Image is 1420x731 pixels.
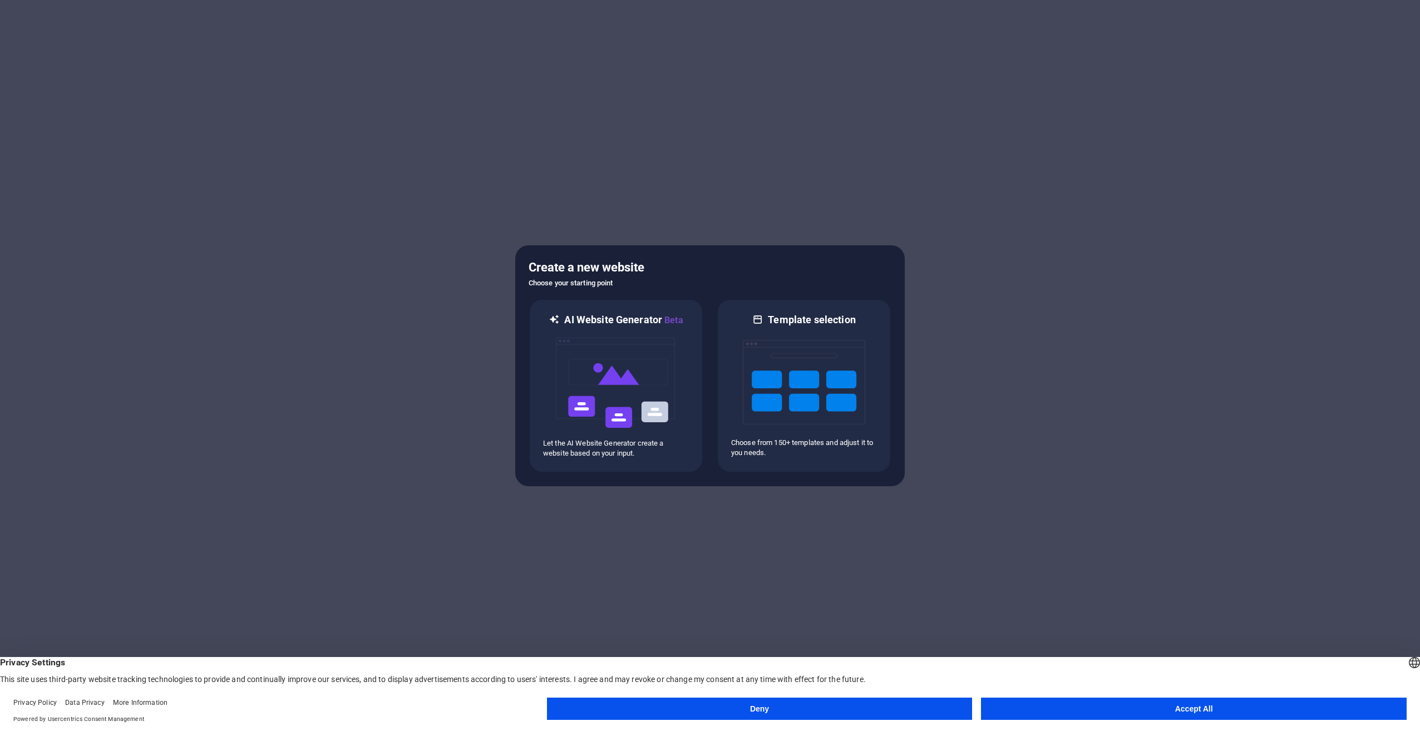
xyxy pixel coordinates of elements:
[662,315,683,325] span: Beta
[717,299,891,473] div: Template selectionChoose from 150+ templates and adjust it to you needs.
[555,327,677,438] img: ai
[564,313,683,327] h6: AI Website Generator
[543,438,689,458] p: Let the AI Website Generator create a website based on your input.
[529,259,891,276] h5: Create a new website
[529,299,703,473] div: AI Website GeneratorBetaaiLet the AI Website Generator create a website based on your input.
[731,438,877,458] p: Choose from 150+ templates and adjust it to you needs.
[529,276,891,290] h6: Choose your starting point
[768,313,855,327] h6: Template selection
